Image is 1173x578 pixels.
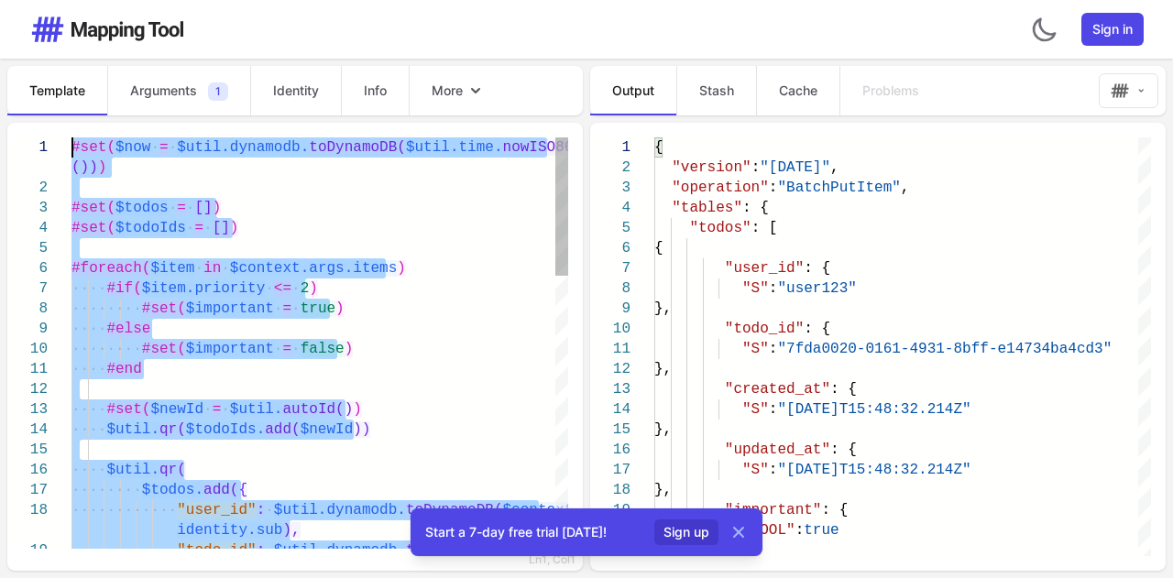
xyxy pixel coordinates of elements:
[150,260,194,277] span: $item
[301,280,310,297] span: 2
[699,82,734,100] span: Stash
[590,158,630,178] div: 2
[7,299,48,319] div: 8
[71,321,106,337] span: ····
[203,260,221,277] span: in
[71,401,106,418] span: ····
[654,421,672,438] span: },
[742,200,769,216] span: : {
[672,180,769,196] span: "operation"
[742,462,769,478] span: "S"
[301,341,345,357] span: false
[612,82,654,100] span: Output
[186,341,274,357] span: $important
[309,280,318,297] span: )
[257,502,266,518] span: :
[213,220,230,236] span: []
[274,542,406,559] span: $util.dynamodb.
[769,462,778,478] span: :
[29,15,185,44] img: Mapping Tool
[590,299,630,319] div: 9
[71,542,177,559] span: ············
[159,139,169,156] span: =
[672,200,742,216] span: "tables"
[804,321,830,337] span: : {
[7,137,48,158] div: 1
[7,399,48,420] div: 13
[186,421,265,438] span: $todoIds.
[274,341,283,357] span: ·
[804,260,830,277] span: : {
[71,260,150,277] span: #foreach(
[203,220,213,236] span: ·
[901,180,910,196] span: ,
[590,258,630,278] div: 7
[777,180,900,196] span: "BatchPutItem"
[364,82,387,100] span: Info
[1099,73,1158,108] button: Mapping Tool
[230,401,283,418] span: $util.
[742,401,769,418] span: "S"
[777,401,970,418] span: "[DATE]T15:48:32.214Z"
[273,82,319,100] span: Identity
[353,421,370,438] span: ))
[150,401,203,418] span: $newId
[177,200,186,216] span: =
[71,139,115,156] span: #set(
[115,139,150,156] span: $now
[406,542,503,559] span: toDynamoDB(
[590,278,630,299] div: 8
[7,278,48,299] div: 7
[71,137,72,138] textarea: Editor content;Press Alt+F1 for Accessibility Options.
[301,300,335,317] span: true
[689,220,751,236] span: "todos"
[265,502,274,518] span: ·
[7,178,48,198] div: 2
[71,462,106,478] span: ····
[71,280,106,297] span: ····
[7,480,48,500] div: 17
[590,420,630,440] div: 15
[777,462,970,478] span: "[DATE]T15:48:32.214Z"
[769,180,778,196] span: :
[208,82,228,101] span: 1
[291,280,301,297] span: ·
[590,178,630,198] div: 3
[7,198,48,218] div: 3
[7,319,48,339] div: 9
[282,522,300,539] span: ),
[221,401,230,418] span: ·
[769,280,778,297] span: :
[194,200,212,216] span: []
[830,381,857,398] span: : {
[590,339,630,359] div: 11
[742,522,795,539] span: "BOOL"
[221,260,230,277] span: ·
[7,359,48,379] div: 11
[71,502,177,518] span: ············
[397,260,406,277] span: )
[406,502,503,518] span: toDynamoDB(
[654,361,672,377] span: },
[769,341,778,357] span: :
[142,482,203,498] span: $todos.
[265,542,274,559] span: ·
[590,440,630,460] div: 16
[590,379,630,399] div: 13
[265,421,300,438] span: add(
[804,522,839,539] span: true
[345,341,354,357] span: )
[7,440,48,460] div: 15
[725,260,804,277] span: "user_id"
[590,319,630,339] div: 10
[106,361,141,377] span: #end
[751,220,778,236] span: : [
[590,500,630,520] div: 19
[658,523,715,541] a: Sign up
[830,159,839,176] span: ,
[7,460,48,480] div: 16
[590,238,630,258] div: 6
[425,523,647,541] p: Start a 7-day free trial [DATE]!
[150,139,159,156] span: ·
[159,421,186,438] span: qr(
